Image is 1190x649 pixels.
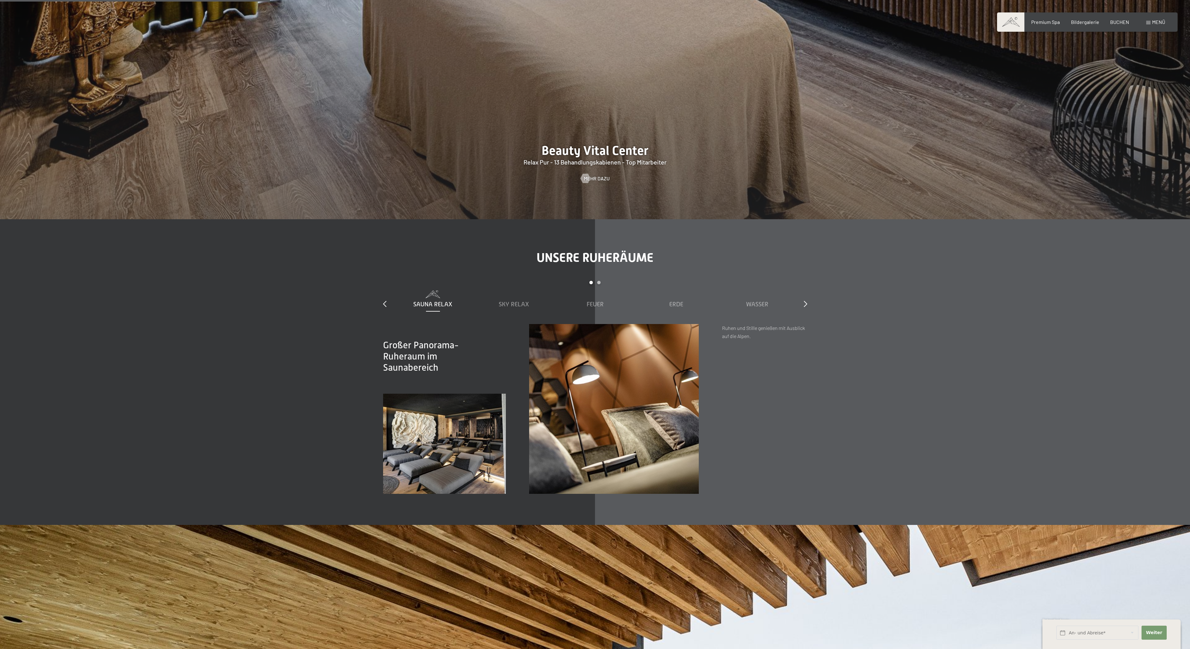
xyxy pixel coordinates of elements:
span: Menü [1152,19,1165,25]
div: Carousel Page 2 [597,281,601,284]
a: Premium Spa [1031,19,1060,25]
div: Carousel Page 1 (Current Slide) [589,281,593,284]
span: Sky Relax [499,301,529,308]
span: Unsere Ruheräume [537,250,653,265]
span: Erde [669,301,683,308]
button: Weiter [1142,626,1167,640]
span: Feuer [587,301,604,308]
span: Sauna Relax [413,301,452,308]
span: Mehr dazu [584,175,610,182]
p: Ruhen und Stille genießen mit Ausblick auf die Alpen. [722,324,807,340]
a: BUCHEN [1110,19,1129,25]
div: Carousel Pagination [392,281,798,290]
img: Ruheräume - Chill Lounge - Wellnesshotel - Ahrntal - Schwarzenstein [383,394,506,494]
a: Mehr dazu [581,175,610,182]
span: Weiter [1146,630,1162,636]
span: Schnellanfrage [1042,618,1069,623]
span: Großer Panorama-Ruheraum im Saunabereich [383,340,459,373]
span: Wasser [746,301,768,308]
a: Bildergalerie [1071,19,1099,25]
img: Ruheräume - Chill Lounge - Wellnesshotel - Ahrntal - Schwarzenstein [529,324,699,494]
